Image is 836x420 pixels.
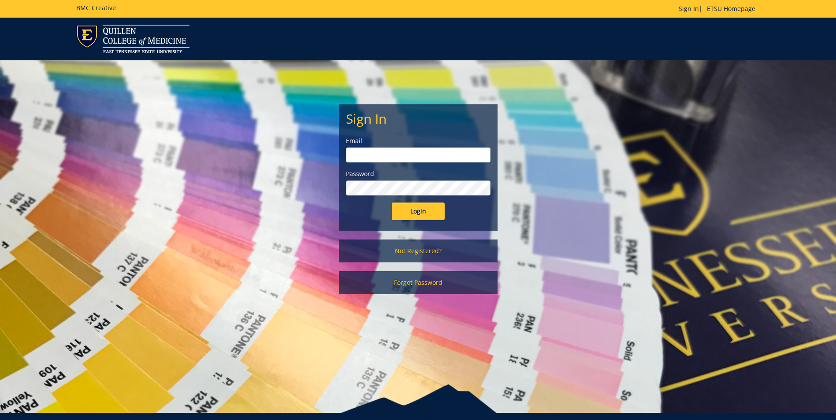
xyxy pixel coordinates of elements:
[346,136,490,145] label: Email
[392,203,445,220] input: Login
[346,169,490,178] label: Password
[702,4,760,13] a: ETSU Homepage
[76,4,116,11] h5: BMC Creative
[76,25,189,53] img: ETSU logo
[339,271,498,294] a: Forgot Password
[679,4,760,13] p: |
[339,239,498,262] a: Not Registered?
[679,4,699,13] a: Sign In
[346,111,490,126] h2: Sign In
